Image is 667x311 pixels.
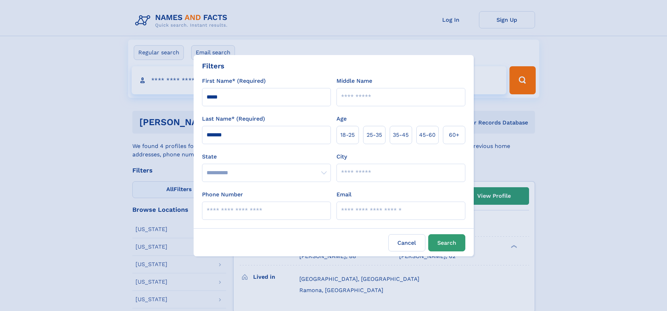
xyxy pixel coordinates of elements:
[388,234,425,251] label: Cancel
[367,131,382,139] span: 25‑35
[428,234,465,251] button: Search
[336,190,352,199] label: Email
[449,131,459,139] span: 60+
[336,115,347,123] label: Age
[202,77,266,85] label: First Name* (Required)
[202,61,224,71] div: Filters
[202,190,243,199] label: Phone Number
[202,153,331,161] label: State
[393,131,409,139] span: 35‑45
[202,115,265,123] label: Last Name* (Required)
[340,131,355,139] span: 18‑25
[336,153,347,161] label: City
[336,77,372,85] label: Middle Name
[419,131,436,139] span: 45‑60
